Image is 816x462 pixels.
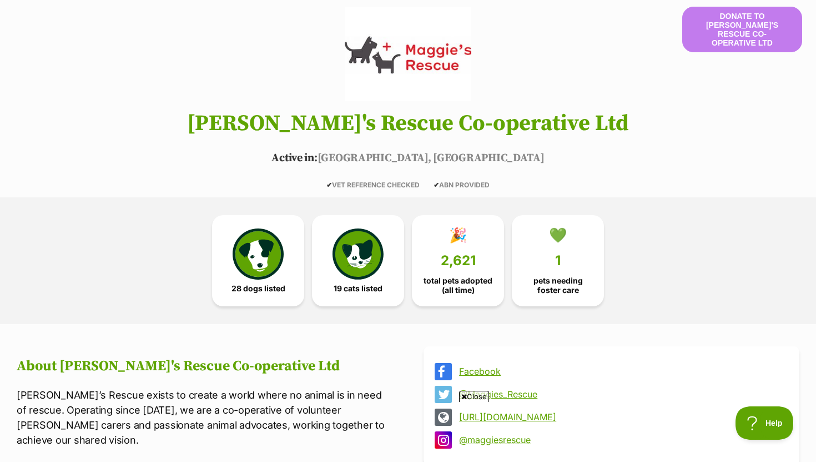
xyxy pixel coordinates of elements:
[555,253,561,269] span: 1
[333,228,384,280] img: cat-icon-068c71abf8fe30c970a85cd354bc8e23425d12f6e8612795f06af48be43a487a.svg
[17,388,392,448] p: [PERSON_NAME]’s Rescue exists to create a world where no animal is in need of rescue. Operating s...
[682,7,802,52] button: Donate to [PERSON_NAME]'s Rescue Co-operative Ltd
[512,215,604,306] a: 💚 1 pets needing foster care
[441,253,476,269] span: 2,621
[231,284,285,293] span: 28 dogs listed
[312,215,404,306] a: 19 cats listed
[326,181,420,189] span: VET REFERENCE CHECKED
[421,276,495,294] span: total pets adopted (all time)
[459,389,784,399] a: @Maggies_Rescue
[326,181,332,189] icon: ✔
[233,228,284,280] img: petrescue-icon-eee76f85a60ef55c4a1927667547b313a7c0e82042636edf73dce9c88f694885.svg
[459,366,784,376] a: Facebook
[449,227,467,244] div: 🎉
[521,276,595,294] span: pets needing foster care
[736,406,794,440] iframe: Help Scout Beacon - Open
[434,181,439,189] icon: ✔
[17,358,392,375] h2: About [PERSON_NAME]'s Rescue Co-operative Ltd
[345,7,471,101] img: Maggie's Rescue Co-operative Ltd
[549,227,567,244] div: 💚
[212,215,304,306] a: 28 dogs listed
[459,412,784,422] a: [URL][DOMAIN_NAME]
[412,215,504,306] a: 🎉 2,621 total pets adopted (all time)
[459,435,784,445] a: @maggiesrescue
[271,151,317,165] span: Active in:
[459,391,489,402] span: Close
[434,181,490,189] span: ABN PROVIDED
[206,406,610,456] iframe: Advertisement
[334,284,382,293] span: 19 cats listed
